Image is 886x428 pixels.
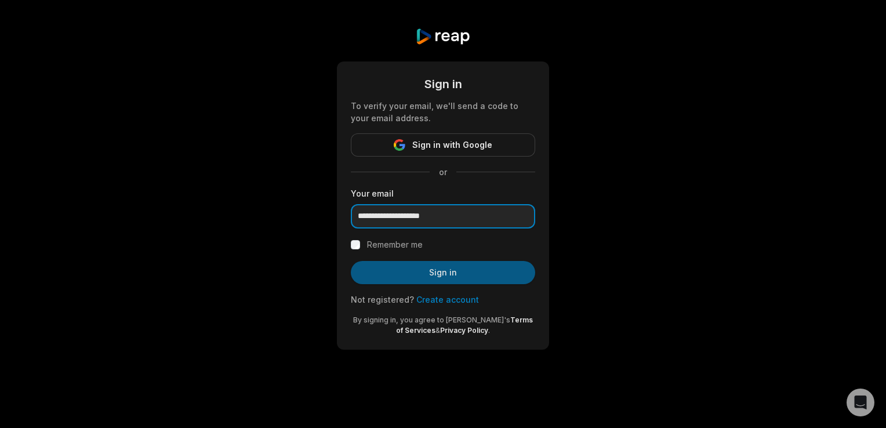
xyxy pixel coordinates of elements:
[415,28,470,45] img: reap
[351,133,535,157] button: Sign in with Google
[847,389,874,416] div: Open Intercom Messenger
[351,75,535,93] div: Sign in
[416,295,479,304] a: Create account
[440,326,488,335] a: Privacy Policy
[351,100,535,124] div: To verify your email, we'll send a code to your email address.
[412,138,492,152] span: Sign in with Google
[351,261,535,284] button: Sign in
[351,295,414,304] span: Not registered?
[396,315,533,335] a: Terms of Services
[488,326,490,335] span: .
[435,326,440,335] span: &
[367,238,423,252] label: Remember me
[430,166,456,178] span: or
[351,187,535,200] label: Your email
[353,315,510,324] span: By signing in, you agree to [PERSON_NAME]'s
